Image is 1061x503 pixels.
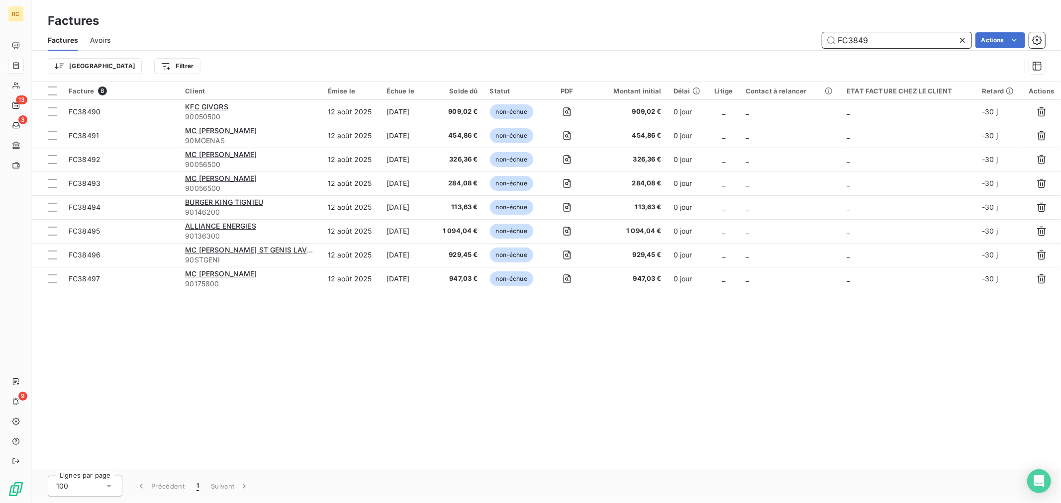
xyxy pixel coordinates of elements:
td: [DATE] [381,267,435,291]
span: 929,45 € [598,250,662,260]
span: FC38493 [69,179,100,187]
span: _ [746,203,749,211]
span: 13 [16,95,27,104]
td: 12 août 2025 [322,195,381,219]
button: [GEOGRAPHIC_DATA] [48,58,142,74]
div: Solde dû [441,87,478,95]
td: 12 août 2025 [322,267,381,291]
div: RC [8,6,24,22]
span: _ [847,107,850,116]
div: Montant initial [598,87,662,95]
span: FC38494 [69,203,100,211]
span: -30 j [982,155,998,164]
td: [DATE] [381,171,435,195]
span: 90175800 [185,279,316,289]
span: _ [722,274,725,283]
span: 113,63 € [598,202,662,212]
span: 113,63 € [441,202,478,212]
span: _ [847,131,850,140]
span: 3 [18,115,27,124]
h3: Factures [48,12,99,30]
span: _ [722,251,725,259]
span: 454,86 € [598,131,662,141]
div: Client [185,87,316,95]
span: _ [722,179,725,187]
span: 284,08 € [598,178,662,188]
div: Statut [490,87,536,95]
td: 0 jour [668,219,708,243]
td: 0 jour [668,195,708,219]
div: Délai [674,87,702,95]
span: _ [722,107,725,116]
span: 90146200 [185,207,316,217]
span: 1 [196,481,199,491]
td: [DATE] [381,124,435,148]
button: Suivant [205,476,255,497]
span: _ [746,179,749,187]
span: Avoirs [90,35,110,45]
span: FC38497 [69,274,100,283]
span: _ [847,179,850,187]
button: Filtrer [154,58,200,74]
span: non-échue [490,128,533,143]
span: Facture [69,87,94,95]
span: Factures [48,35,78,45]
span: 90056500 [185,183,316,193]
td: [DATE] [381,243,435,267]
div: Litige [714,87,734,95]
span: -30 j [982,179,998,187]
span: _ [746,131,749,140]
span: _ [847,227,850,235]
span: non-échue [490,248,533,262]
span: _ [746,155,749,164]
span: FC38492 [69,155,100,164]
span: FC38490 [69,107,100,116]
a: 3 [8,117,23,133]
span: 326,36 € [441,155,478,165]
span: -30 j [982,131,998,140]
td: 12 août 2025 [322,219,381,243]
span: 90MGENAS [185,136,316,146]
span: ALLIANCE ENERGIES [185,222,256,230]
span: KFC GIVORS [185,102,228,111]
span: 947,03 € [598,274,662,284]
span: _ [746,107,749,116]
input: Rechercher [822,32,971,48]
span: non-échue [490,271,533,286]
div: Actions [1028,87,1055,95]
button: Actions [975,32,1025,48]
span: -30 j [982,251,998,259]
span: _ [847,155,850,164]
td: [DATE] [381,195,435,219]
span: MC [PERSON_NAME] ST GENIS LAVAL [185,246,316,254]
span: 454,86 € [441,131,478,141]
span: 947,03 € [441,274,478,284]
td: 0 jour [668,267,708,291]
span: -30 j [982,203,998,211]
span: -30 j [982,274,998,283]
div: ETAT FACTURE CHEZ LE CLIENT [847,87,970,95]
button: 1 [191,476,205,497]
td: 0 jour [668,148,708,171]
span: BURGER KING TIGNIEU [185,198,263,206]
td: 12 août 2025 [322,100,381,124]
span: FC38495 [69,227,100,235]
span: _ [746,274,749,283]
span: _ [722,227,725,235]
span: FC38496 [69,251,100,259]
span: _ [847,203,850,211]
span: 90056500 [185,160,316,169]
span: 1 094,04 € [441,226,478,236]
td: 0 jour [668,100,708,124]
span: non-échue [490,152,533,167]
span: _ [722,131,725,140]
span: 929,45 € [441,250,478,260]
div: Open Intercom Messenger [1027,469,1051,493]
td: 12 août 2025 [322,124,381,148]
span: FC38491 [69,131,99,140]
div: Contact à relancer [746,87,835,95]
td: [DATE] [381,100,435,124]
span: -30 j [982,227,998,235]
div: Retard [982,87,1016,95]
span: 90136300 [185,231,316,241]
